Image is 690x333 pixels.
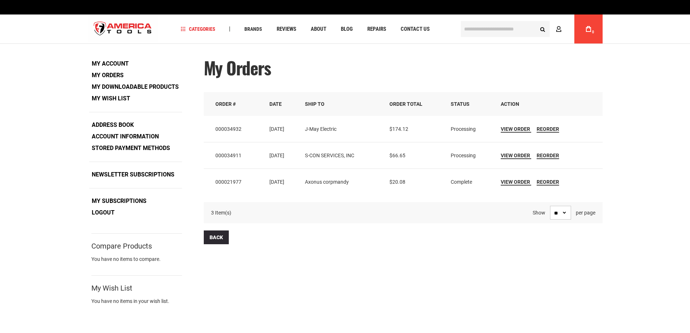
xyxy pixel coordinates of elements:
a: Reorder [537,126,559,133]
th: Status [446,92,496,116]
span: Repairs [367,26,386,32]
span: About [311,26,326,32]
a: Logout [89,207,117,218]
a: My Subscriptions [89,196,149,207]
a: Address Book [89,120,136,130]
span: 0 [592,30,594,34]
a: About [307,24,330,34]
a: View Order [501,153,531,159]
span: View Order [501,126,530,132]
td: Complete [446,168,496,195]
td: S-CON SERVICES, INC [300,142,384,168]
span: Reorder [537,126,559,132]
td: Processing [446,116,496,142]
a: Reorder [537,179,559,186]
span: Reviews [277,26,296,32]
td: [DATE] [264,116,300,142]
a: My Downloadable Products [89,82,181,92]
span: $174.12 [389,126,408,132]
a: Categories [177,24,219,34]
span: 3 Item(s) [211,210,231,216]
a: Contact Us [397,24,433,34]
span: $66.65 [389,153,405,158]
span: View Order [501,153,530,158]
a: 0 [582,14,595,43]
span: $20.08 [389,179,405,185]
a: Brands [241,24,265,34]
span: Blog [341,26,353,32]
a: My Account [89,58,131,69]
a: store logo [88,16,158,43]
a: Stored Payment Methods [89,143,173,154]
span: Reorder [537,153,559,158]
div: You have no items in your wish list. [91,297,182,305]
td: [DATE] [264,142,300,168]
td: 000021977 [204,168,265,195]
a: Repairs [364,24,389,34]
td: J-May Electric [300,116,384,142]
span: per page [576,210,595,216]
span: Reorder [537,179,559,185]
a: Account Information [89,131,161,142]
th: Date [264,92,300,116]
img: America Tools [88,16,158,43]
th: Ship To [300,92,384,116]
a: Reorder [537,153,559,159]
span: Categories [181,26,215,32]
a: View Order [501,179,531,186]
strong: My Wish List [91,285,132,291]
span: My Orders [204,55,271,80]
th: Action [496,92,602,116]
a: Reviews [273,24,299,34]
span: Contact Us [401,26,430,32]
td: 000034911 [204,142,265,168]
a: My Wish List [89,93,133,104]
button: Search [536,22,550,36]
td: 000034932 [204,116,265,142]
td: Axonus corpmandy [300,168,384,195]
a: Blog [338,24,356,34]
th: Order # [204,92,265,116]
strong: My Orders [89,70,126,81]
strong: Compare Products [91,243,152,249]
a: Back [204,230,229,244]
a: Newsletter Subscriptions [89,169,177,180]
td: [DATE] [264,168,300,195]
td: Processing [446,142,496,168]
span: Back [210,234,223,240]
div: You have no items to compare. [91,255,182,270]
span: View Order [501,179,530,185]
th: Order Total [384,92,446,116]
strong: Show [533,210,545,216]
a: View Order [501,126,531,133]
span: Brands [244,26,262,32]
